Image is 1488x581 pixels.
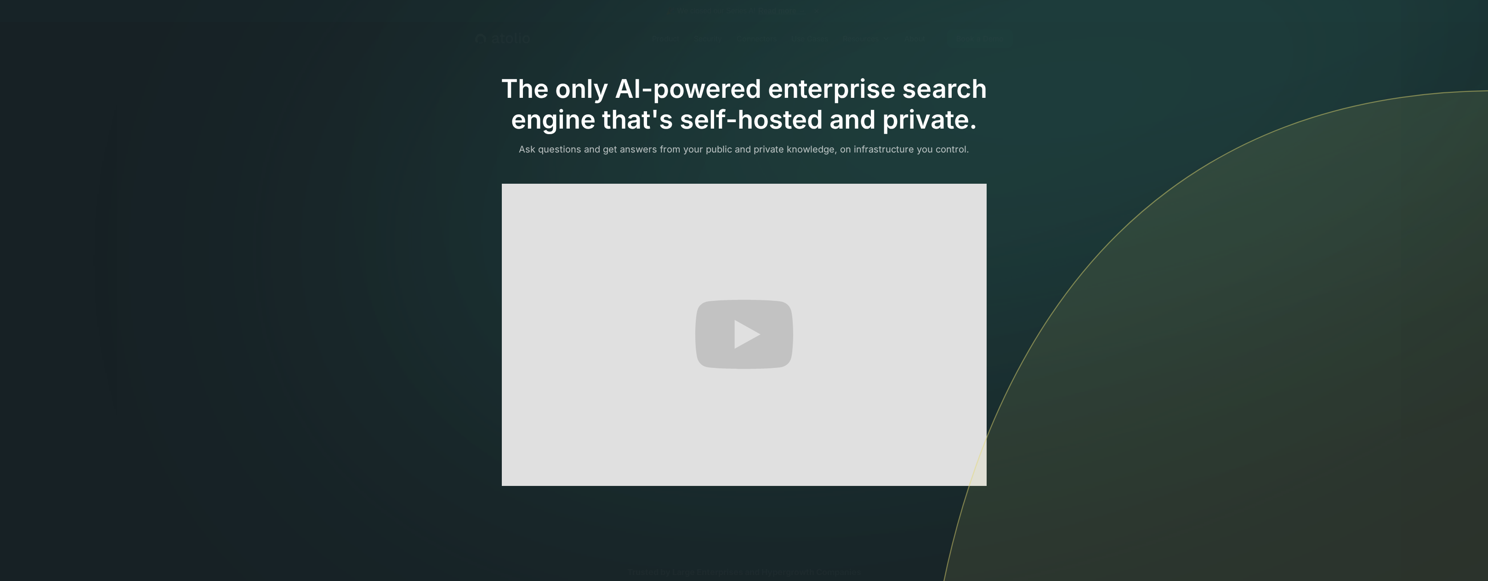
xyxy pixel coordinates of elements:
[502,184,987,485] iframe: Atolio in 60 Seconds: Your AI-Enabled Enterprise Search Solution
[666,6,806,17] span: 🎉 We closed our Series A!
[835,29,897,48] div: Resources
[843,33,879,44] div: Resources
[897,29,932,48] a: About
[947,29,1013,48] a: Book a Demo
[811,6,822,16] button: ×
[687,29,729,48] a: Security
[475,142,1013,156] p: Ask questions and get answers from your public and private knowledge, on infrastructure you control.
[475,73,1013,135] h1: The only AI-powered enterprise search engine that's self-hosted and private.
[568,566,920,578] div: Trusted by Large Enterprises and Hypergrowth Companies
[645,29,687,48] a: Product
[758,7,806,15] a: Read more →
[729,29,784,48] a: Connectors
[784,29,835,48] a: Use Cases
[475,33,530,45] a: home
